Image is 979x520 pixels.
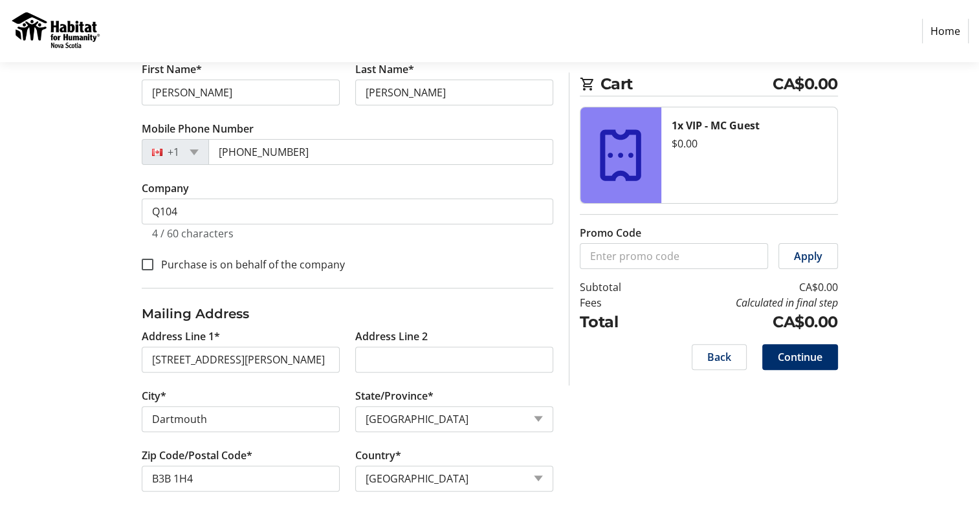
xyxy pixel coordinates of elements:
label: Mobile Phone Number [142,121,254,136]
td: Calculated in final step [654,295,838,310]
h3: Mailing Address [142,304,553,323]
button: Apply [778,243,838,269]
label: Purchase is on behalf of the company [153,257,345,272]
input: Zip or Postal Code [142,466,340,492]
button: Back [692,344,747,370]
input: Enter promo code [580,243,768,269]
input: (506) 234-5678 [208,139,553,165]
td: Fees [580,295,654,310]
span: CA$0.00 [773,72,838,96]
label: Zip Code/Postal Code* [142,448,252,463]
label: City* [142,388,166,404]
span: Cart [600,72,773,96]
label: State/Province* [355,388,434,404]
span: Back [707,349,731,365]
td: CA$0.00 [654,279,838,295]
label: Last Name* [355,61,414,77]
td: CA$0.00 [654,310,838,334]
input: Address [142,347,340,373]
label: Company [142,180,189,196]
tr-character-limit: 4 / 60 characters [152,226,234,241]
label: Country* [355,448,401,463]
button: Continue [762,344,838,370]
label: First Name* [142,61,202,77]
div: $0.00 [672,136,827,151]
label: Address Line 1* [142,329,220,344]
label: Promo Code [580,225,641,241]
strong: 1x VIP - MC Guest [672,118,760,133]
td: Subtotal [580,279,654,295]
td: Total [580,310,654,334]
span: Continue [778,349,822,365]
a: Home [922,19,969,43]
span: Apply [794,248,822,264]
img: Habitat for Humanity Nova Scotia's Logo [10,5,102,57]
label: Address Line 2 [355,329,428,344]
input: City [142,406,340,432]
